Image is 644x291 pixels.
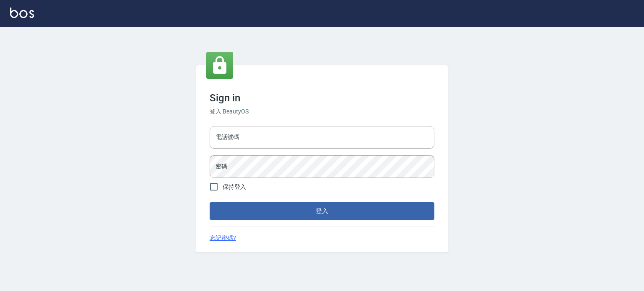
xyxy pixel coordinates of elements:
[210,92,434,104] h3: Sign in
[210,234,236,242] a: 忘記密碼?
[10,8,34,18] img: Logo
[210,107,434,116] h6: 登入 BeautyOS
[210,202,434,220] button: 登入
[223,183,246,191] span: 保持登入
